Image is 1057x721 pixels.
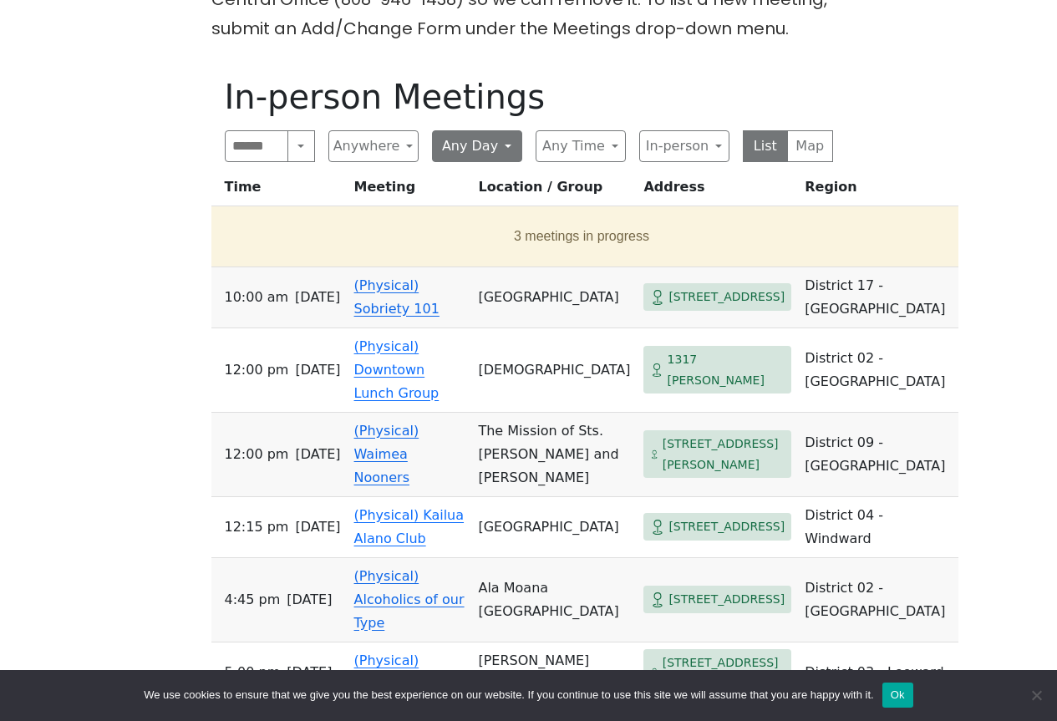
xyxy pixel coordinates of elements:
[798,497,958,558] td: District 04 - Windward
[354,338,440,401] a: (Physical) Downtown Lunch Group
[471,558,637,642] td: Ala Moana [GEOGRAPHIC_DATA]
[536,130,626,162] button: Any Time
[354,423,419,485] a: (Physical) Waimea Nooners
[295,443,340,466] span: [DATE]
[211,175,348,206] th: Time
[354,652,465,692] a: (Physical) [PERSON_NAME]
[471,267,637,328] td: [GEOGRAPHIC_DATA]
[354,507,465,546] a: (Physical) Kailua Alano Club
[798,175,958,206] th: Region
[471,175,637,206] th: Location / Group
[798,413,958,497] td: District 09 - [GEOGRAPHIC_DATA]
[354,277,440,317] a: (Physical) Sobriety 101
[471,413,637,497] td: The Mission of Sts. [PERSON_NAME] and [PERSON_NAME]
[218,213,946,260] button: 3 meetings in progress
[663,652,785,693] span: [STREET_ADDRESS][PERSON_NAME]
[798,328,958,413] td: District 02 - [GEOGRAPHIC_DATA]
[225,515,289,539] span: 12:15 PM
[668,516,785,537] span: [STREET_ADDRESS]
[798,642,958,704] td: District 03 - Leeward
[295,286,340,309] span: [DATE]
[668,589,785,610] span: [STREET_ADDRESS]
[432,130,522,162] button: Any Day
[225,77,833,117] h1: In-person Meetings
[639,130,729,162] button: In-person
[471,497,637,558] td: [GEOGRAPHIC_DATA]
[471,642,637,704] td: [PERSON_NAME][GEOGRAPHIC_DATA]
[798,267,958,328] td: District 17 - [GEOGRAPHIC_DATA]
[798,558,958,642] td: District 02 - [GEOGRAPHIC_DATA]
[225,358,289,382] span: 12:00 PM
[668,349,785,390] span: 1317 [PERSON_NAME]
[471,328,637,413] td: [DEMOGRAPHIC_DATA]
[637,175,798,206] th: Address
[225,661,281,684] span: 5:00 PM
[144,687,873,703] span: We use cookies to ensure that we give you the best experience on our website. If you continue to ...
[225,286,289,309] span: 10:00 AM
[225,443,289,466] span: 12:00 PM
[328,130,419,162] button: Anywhere
[663,434,785,475] span: [STREET_ADDRESS][PERSON_NAME]
[225,588,281,612] span: 4:45 PM
[225,130,289,162] input: Search
[882,683,913,708] button: Ok
[668,287,785,307] span: [STREET_ADDRESS]
[743,130,789,162] button: List
[787,130,833,162] button: Map
[1028,687,1044,703] span: No
[348,175,472,206] th: Meeting
[354,568,465,631] a: (Physical) Alcoholics of our Type
[287,130,314,162] button: Search
[287,661,332,684] span: [DATE]
[295,515,340,539] span: [DATE]
[295,358,340,382] span: [DATE]
[287,588,332,612] span: [DATE]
